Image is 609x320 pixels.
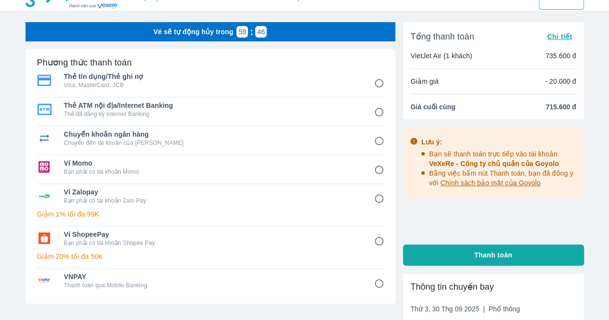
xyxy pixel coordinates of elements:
span: Thẻ ATM nội địa/Internet Banking [64,101,361,110]
button: Chi tiết [543,30,576,43]
span: Bạn sẽ thanh toán trực tiếp vào tài khoản [429,150,559,167]
span: Thanh toán [474,250,512,260]
p: 735.600 đ [545,51,576,61]
p: VietJet Air (1 khách) [411,51,472,61]
div: Thẻ tín dụng/Thẻ ghi nợThẻ tín dụng/Thẻ ghi nợVisa, MasterCard, JCB [37,69,384,92]
span: Phổ thông [489,305,520,313]
div: Ví ShopeePayVí ShopeePayBạn phải có tài khoản Shopee Pay [37,227,384,250]
div: Ví ZalopayVí ZalopayBạn phải có tài khoản Zalo Pay [37,184,384,207]
img: Ví Zalopay [37,190,52,202]
img: Thẻ ATM nội địa/Internet Banking [37,103,52,115]
div: Lưu ý: [421,137,577,147]
span: Thẻ tín dụng/Thẻ ghi nợ [64,72,361,81]
span: VNPAY [64,272,361,282]
img: Chuyển khoản ngân hàng [37,132,52,144]
img: Ví ShopeePay [37,232,52,244]
div: Ví MomoVí MomoBạn phải có tài khoản Momo [37,155,384,179]
span: Chuyển khoản ngân hàng [64,129,361,139]
p: - 20.000 đ [545,77,576,86]
div: VNPAYVNPAYThanh toán qua Mobile Banking [37,269,384,292]
p: Thanh toán qua Mobile Banking [64,282,361,289]
p: Giảm 20% tối đa 50K [37,252,384,261]
p: Bạn phải có tài khoản Shopee Pay [64,239,361,247]
span: | [483,305,485,313]
p: 59 [239,27,246,37]
span: VeXeRe - Công ty chủ quản của Goyolo [429,160,559,167]
div: Chuyển khoản ngân hàngChuyển khoản ngân hàngChuyển đến tài khoản của [PERSON_NAME] [37,127,384,150]
span: Giá cuối cùng [411,102,455,112]
p: 46 [257,27,265,37]
span: 715.600 đ [545,102,576,112]
img: Ví Momo [37,161,52,173]
button: Thanh toán [403,244,584,266]
p: Vé sẽ tự động hủy trong [154,27,233,37]
p: Bạn phải có tài khoản Zalo Pay [64,197,361,205]
img: VNPAY [37,275,52,286]
p: : [248,27,255,37]
h6: Phương thức thanh toán [37,57,132,68]
span: Tổng thanh toán [411,31,474,42]
div: Thông tin chuyến bay [411,281,576,293]
span: Ví Zalopay [64,187,361,197]
p: Giảm giá [411,77,439,86]
img: Thẻ tín dụng/Thẻ ghi nợ [37,75,52,86]
p: Bằng việc bấm nút Thanh toán, bạn đã đồng ý với [429,168,577,188]
span: Chi tiết [547,33,572,40]
p: Bạn phải có tài khoản Momo [64,168,361,176]
p: Visa, MasterCard, JCB [64,81,361,89]
span: Thứ 3, 30 Thg 09 2025 [411,304,520,314]
p: Thẻ đã đăng ký Internet Banking [64,110,361,118]
p: Chuyển đến tài khoản của [PERSON_NAME] [64,139,361,147]
span: Ví Momo [64,158,361,168]
span: Ví ShopeePay [64,230,361,239]
div: Thẻ ATM nội địa/Internet BankingThẻ ATM nội địa/Internet BankingThẻ đã đăng ký Internet Banking [37,98,384,121]
span: Chính sách bảo mật của Goyolo [441,179,541,187]
p: Giảm 1% tối đa 99K [37,209,384,219]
